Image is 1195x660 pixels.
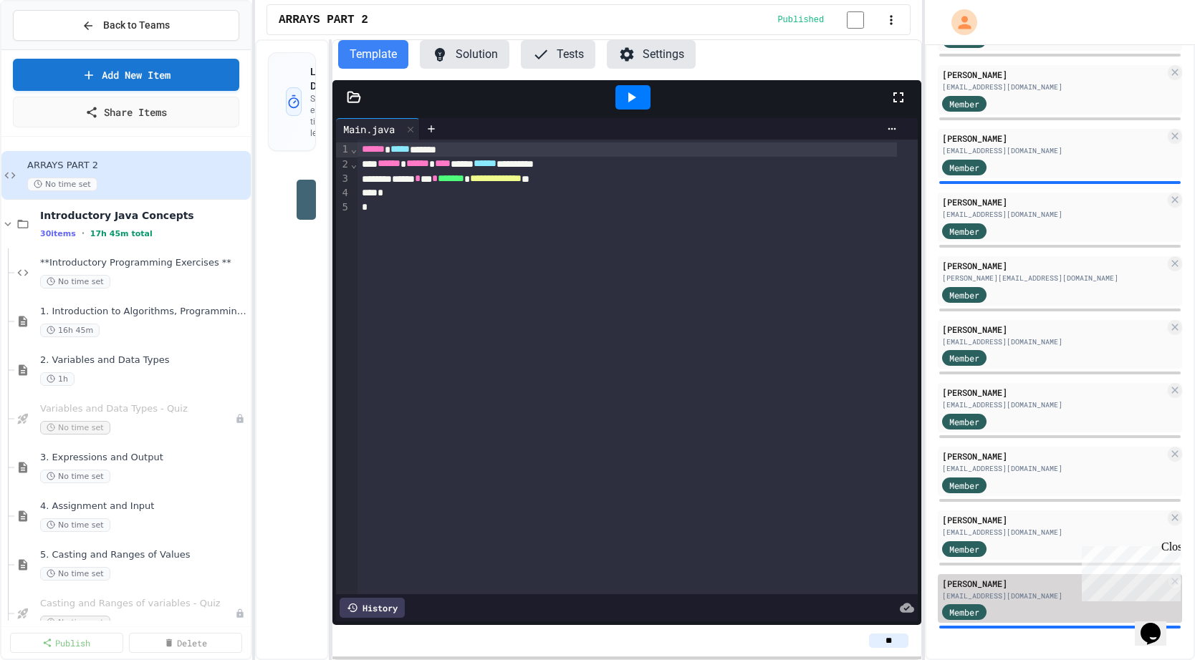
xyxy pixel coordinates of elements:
span: No time set [40,421,110,435]
div: [EMAIL_ADDRESS][DOMAIN_NAME] [942,145,1165,156]
span: Introductory Java Concepts [40,209,248,222]
div: 4 [336,186,350,200]
p: Set estimated time for this lesson [310,93,363,139]
div: My Account [936,6,981,39]
span: No time set [40,616,110,629]
div: [PERSON_NAME] [942,132,1165,145]
iframe: chat widget [1076,540,1181,601]
div: 3 [336,172,350,186]
span: Member [949,161,979,174]
h3: Lesson Duration [310,64,363,93]
div: [PERSON_NAME] [942,68,1165,81]
span: 30 items [40,229,76,238]
span: No time set [27,178,97,191]
div: [PERSON_NAME][EMAIL_ADDRESS][DOMAIN_NAME] [942,273,1165,283]
div: [PERSON_NAME] [942,259,1165,272]
span: Member [949,225,979,238]
div: Unpublished [235,414,245,424]
a: Share Items [13,97,239,127]
div: [PERSON_NAME] [942,323,1165,336]
span: Variables and Data Types - Quiz [40,403,235,415]
span: No time set [40,275,110,288]
div: [PERSON_NAME] [942,386,1165,399]
span: Member [949,543,979,555]
span: 2. Variables and Data Types [40,354,248,367]
span: 3. Expressions and Output [40,452,248,464]
a: Add New Item [13,59,239,91]
div: [EMAIL_ADDRESS][DOMAIN_NAME] [942,82,1165,92]
span: ARRAYS PART 2 [279,11,368,29]
button: Back to Teams [13,10,239,41]
span: Member [949,97,979,110]
button: Settings [607,40,696,69]
span: No time set [40,470,110,483]
div: [EMAIL_ADDRESS][DOMAIN_NAME] [942,591,1165,601]
span: Member [949,351,979,364]
span: • [82,228,85,239]
span: Casting and Ranges of variables - Quiz [40,598,235,610]
span: **Introductory Programming Exercises ** [40,257,248,269]
button: Tests [521,40,595,69]
span: Member [949,606,979,618]
div: Content is published and visible to students [777,11,881,29]
div: Chat with us now!Close [6,6,99,91]
a: Publish [10,633,123,653]
div: Unpublished [235,608,245,618]
iframe: chat widget [1135,603,1181,646]
span: No time set [40,567,110,581]
span: 1h [40,372,75,386]
div: [PERSON_NAME] [942,195,1165,208]
a: Delete [129,633,242,653]
span: 1. Introduction to Algorithms, Programming, and Compilers [40,306,248,318]
div: [EMAIL_ADDRESS][DOMAIN_NAME] [942,209,1165,220]
div: Main.java [336,118,420,140]
button: Template [338,40,408,69]
div: [PERSON_NAME] [942,450,1165,462]
span: 5. Casting and Ranges of Values [40,549,248,561]
div: [PERSON_NAME] [942,513,1165,526]
input: publish toggle [830,11,881,29]
div: History [340,598,405,618]
div: [EMAIL_ADDRESS][DOMAIN_NAME] [942,336,1165,347]
span: Fold line [350,143,357,155]
div: [EMAIL_ADDRESS][DOMAIN_NAME] [942,463,1165,474]
span: Member [949,415,979,428]
span: Published [777,14,824,26]
button: Solution [420,40,509,69]
span: 16h 45m [40,324,100,337]
span: Back to Teams [103,18,170,33]
span: No time set [40,518,110,532]
span: Member [949,288,979,301]
span: ARRAYS PART 2 [27,160,248,172]
span: Member [949,479,979,492]
div: 2 [336,157,350,172]
span: 17h 45m total [90,229,153,238]
div: [EMAIL_ADDRESS][DOMAIN_NAME] [942,399,1165,410]
div: Main.java [336,122,402,137]
div: [EMAIL_ADDRESS][DOMAIN_NAME] [942,527,1165,538]
div: 5 [336,200,350,215]
span: 4. Assignment and Input [40,500,248,513]
span: Fold line [350,158,357,170]
div: 1 [336,142,350,157]
div: [PERSON_NAME] [942,577,1165,590]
